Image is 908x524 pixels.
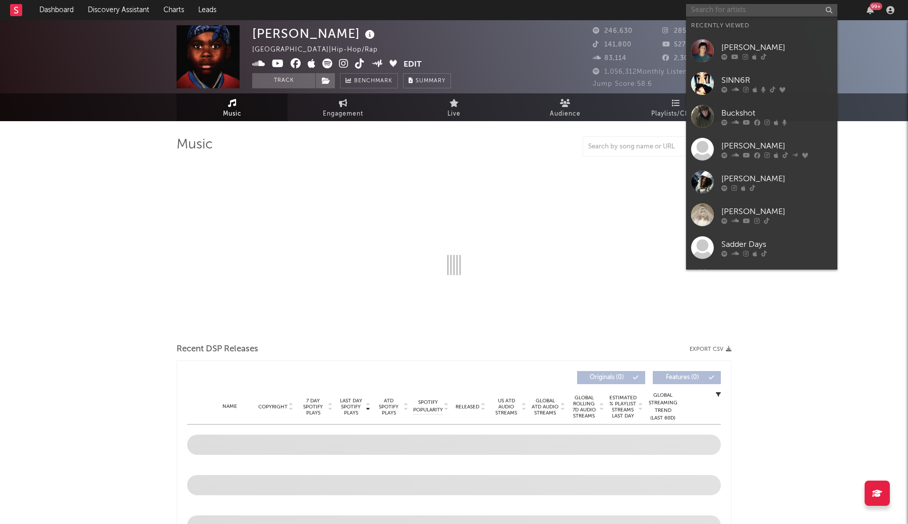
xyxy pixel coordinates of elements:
a: [PERSON_NAME] [686,34,837,67]
span: Estimated % Playlist Streams Last Day [609,395,637,419]
span: 141,800 [593,41,632,48]
a: Buckshot [686,100,837,133]
input: Search for artists [686,4,837,17]
a: Live [399,93,509,121]
a: [PERSON_NAME] [686,198,837,231]
a: Audience [509,93,620,121]
div: Recently Viewed [691,20,832,32]
button: 99+ [867,6,874,14]
div: SINN6R [721,74,832,86]
span: ATD Spotify Plays [375,398,402,416]
span: Global Rolling 7D Audio Streams [570,395,598,419]
a: Yung cee [686,264,837,297]
span: Global ATD Audio Streams [531,398,559,416]
span: Recent DSP Releases [177,343,258,355]
button: Features(0) [653,371,721,384]
span: 285,111 [662,28,699,34]
span: Benchmark [354,75,392,87]
div: [PERSON_NAME] [721,173,832,185]
span: Jump Score: 58.6 [593,81,652,87]
button: Originals(0) [577,371,645,384]
span: Spotify Popularity [413,399,443,414]
a: SINN6R [686,67,837,100]
span: Last Day Spotify Plays [337,398,364,416]
div: Sadder Days [721,238,832,250]
span: Copyright [258,404,288,410]
span: Originals ( 0 ) [584,375,630,381]
div: Name [207,403,252,410]
div: [GEOGRAPHIC_DATA] | Hip-Hop/Rap [252,44,389,56]
div: [PERSON_NAME] [721,205,832,218]
div: [PERSON_NAME] [721,41,832,54]
a: [PERSON_NAME] [686,133,837,166]
a: Engagement [288,93,399,121]
span: Playlists/Charts [651,108,701,120]
span: 527,000 [662,41,702,48]
span: 2,300 [662,55,693,62]
div: Buckshot [721,107,832,119]
span: Live [447,108,461,120]
span: Summary [416,78,445,84]
a: Sadder Days [686,231,837,264]
span: US ATD Audio Streams [492,398,520,416]
div: 99 + [870,3,882,10]
span: Engagement [323,108,363,120]
div: [PERSON_NAME] [252,25,377,42]
span: 246,630 [593,28,633,34]
span: Features ( 0 ) [659,375,706,381]
span: 1,056,312 Monthly Listeners [593,69,698,75]
button: Track [252,73,315,88]
button: Edit [404,59,422,71]
span: 83,114 [593,55,627,62]
span: Music [223,108,242,120]
input: Search by song name or URL [583,143,690,151]
a: Benchmark [340,73,398,88]
div: Global Streaming Trend (Last 60D) [648,392,678,422]
button: Summary [403,73,451,88]
div: [PERSON_NAME] [721,140,832,152]
a: Music [177,93,288,121]
span: Audience [550,108,581,120]
span: Released [456,404,479,410]
a: Playlists/Charts [620,93,731,121]
a: [PERSON_NAME] [686,166,837,198]
span: 7 Day Spotify Plays [300,398,326,416]
button: Export CSV [690,346,731,352]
